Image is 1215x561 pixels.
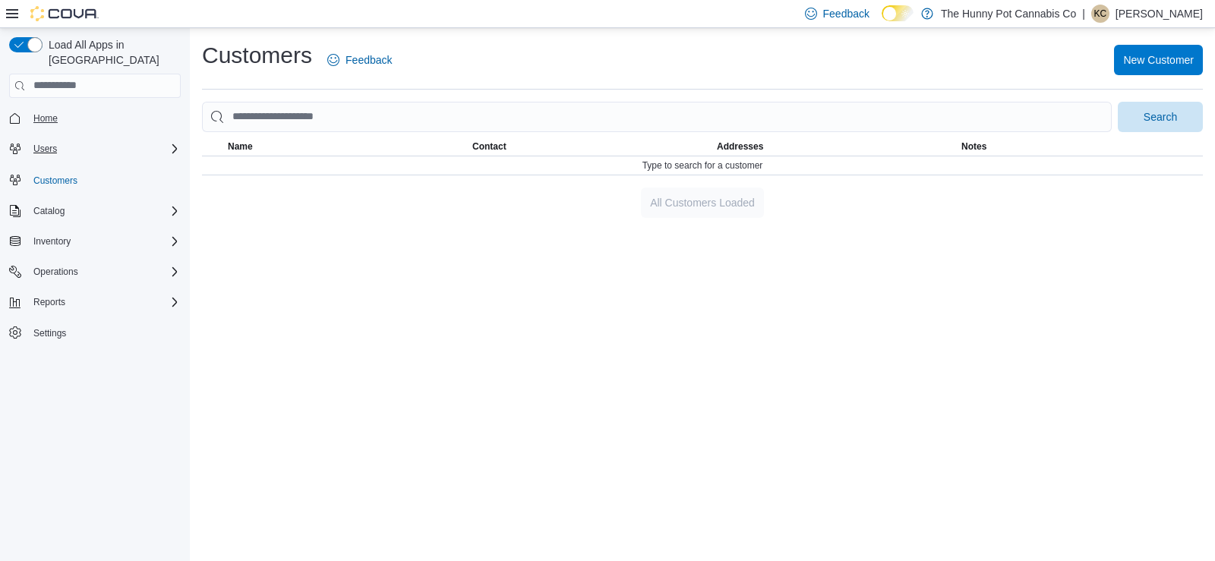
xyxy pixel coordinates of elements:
[717,140,763,153] span: Addresses
[27,109,64,128] a: Home
[1116,5,1203,23] p: [PERSON_NAME]
[3,107,187,129] button: Home
[27,140,181,158] span: Users
[202,40,312,71] h1: Customers
[30,6,99,21] img: Cova
[1118,102,1203,132] button: Search
[1144,109,1177,124] span: Search
[642,159,763,172] span: Type to search for a customer
[941,5,1076,23] p: The Hunny Pot Cannabis Co
[33,205,65,217] span: Catalog
[882,21,882,22] span: Dark Mode
[27,172,84,190] a: Customers
[33,175,77,187] span: Customers
[228,140,253,153] span: Name
[33,296,65,308] span: Reports
[961,140,986,153] span: Notes
[1114,45,1203,75] button: New Customer
[3,169,187,191] button: Customers
[33,143,57,155] span: Users
[27,202,71,220] button: Catalog
[346,52,392,68] span: Feedback
[27,109,181,128] span: Home
[33,112,58,124] span: Home
[1123,52,1194,68] span: New Customer
[472,140,507,153] span: Contact
[27,232,77,251] button: Inventory
[3,200,187,222] button: Catalog
[27,324,72,342] a: Settings
[321,45,398,75] a: Feedback
[27,323,181,342] span: Settings
[1094,5,1107,23] span: KC
[3,322,187,344] button: Settings
[33,266,78,278] span: Operations
[27,263,84,281] button: Operations
[27,293,181,311] span: Reports
[823,6,869,21] span: Feedback
[43,37,181,68] span: Load All Apps in [GEOGRAPHIC_DATA]
[27,263,181,281] span: Operations
[882,5,914,21] input: Dark Mode
[27,170,181,189] span: Customers
[3,231,187,252] button: Inventory
[27,202,181,220] span: Catalog
[650,195,755,210] span: All Customers Loaded
[641,188,764,218] button: All Customers Loaded
[27,232,181,251] span: Inventory
[3,138,187,159] button: Users
[33,327,66,339] span: Settings
[3,261,187,282] button: Operations
[33,235,71,247] span: Inventory
[1091,5,1109,23] div: Kyle Chamaillard
[1082,5,1085,23] p: |
[27,293,71,311] button: Reports
[27,140,63,158] button: Users
[9,101,181,383] nav: Complex example
[3,292,187,313] button: Reports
